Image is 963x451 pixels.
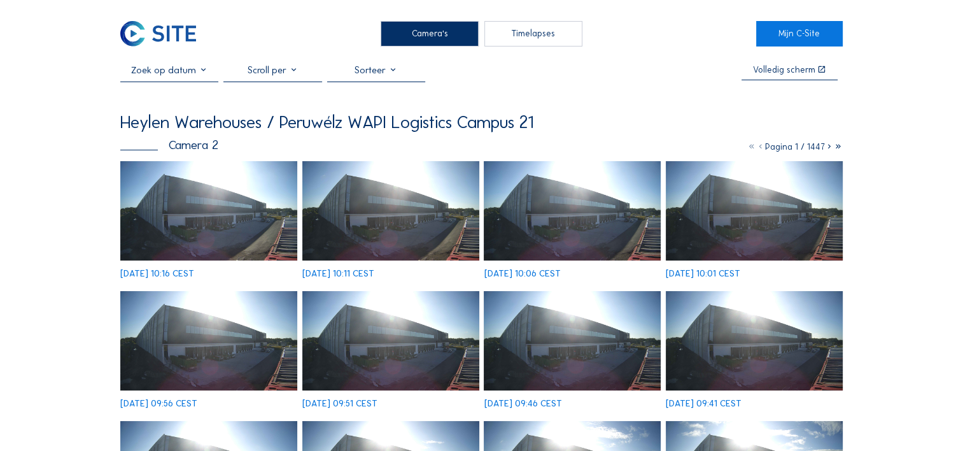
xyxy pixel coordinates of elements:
img: image_53008412 [302,161,479,261]
a: C-SITE Logo [120,21,207,47]
img: image_53008142 [666,161,843,261]
div: [DATE] 09:56 CEST [120,399,197,408]
div: Camera's [381,21,479,47]
img: image_53007608 [666,291,843,390]
img: image_53008008 [120,291,297,390]
div: [DATE] 09:51 CEST [302,399,377,408]
input: Zoek op datum 󰅀 [120,64,218,76]
div: Timelapses [484,21,582,47]
img: image_53007743 [484,291,661,390]
div: [DATE] 10:16 CEST [120,269,194,278]
a: Mijn C-Site [756,21,843,47]
div: [DATE] 10:11 CEST [302,269,374,278]
div: [DATE] 09:41 CEST [666,399,742,408]
div: Volledig scherm [753,66,815,75]
div: [DATE] 09:46 CEST [484,399,561,408]
div: Heylen Warehouses / Peruwélz WAPI Logistics Campus 21 [120,113,533,131]
div: [DATE] 10:06 CEST [484,269,560,278]
img: C-SITE Logo [120,21,196,47]
span: Pagina 1 / 1447 [765,141,825,152]
div: Camera 2 [120,139,218,151]
img: image_53008534 [120,161,297,261]
div: [DATE] 10:01 CEST [666,269,740,278]
img: image_53008278 [484,161,661,261]
img: image_53007882 [302,291,479,390]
